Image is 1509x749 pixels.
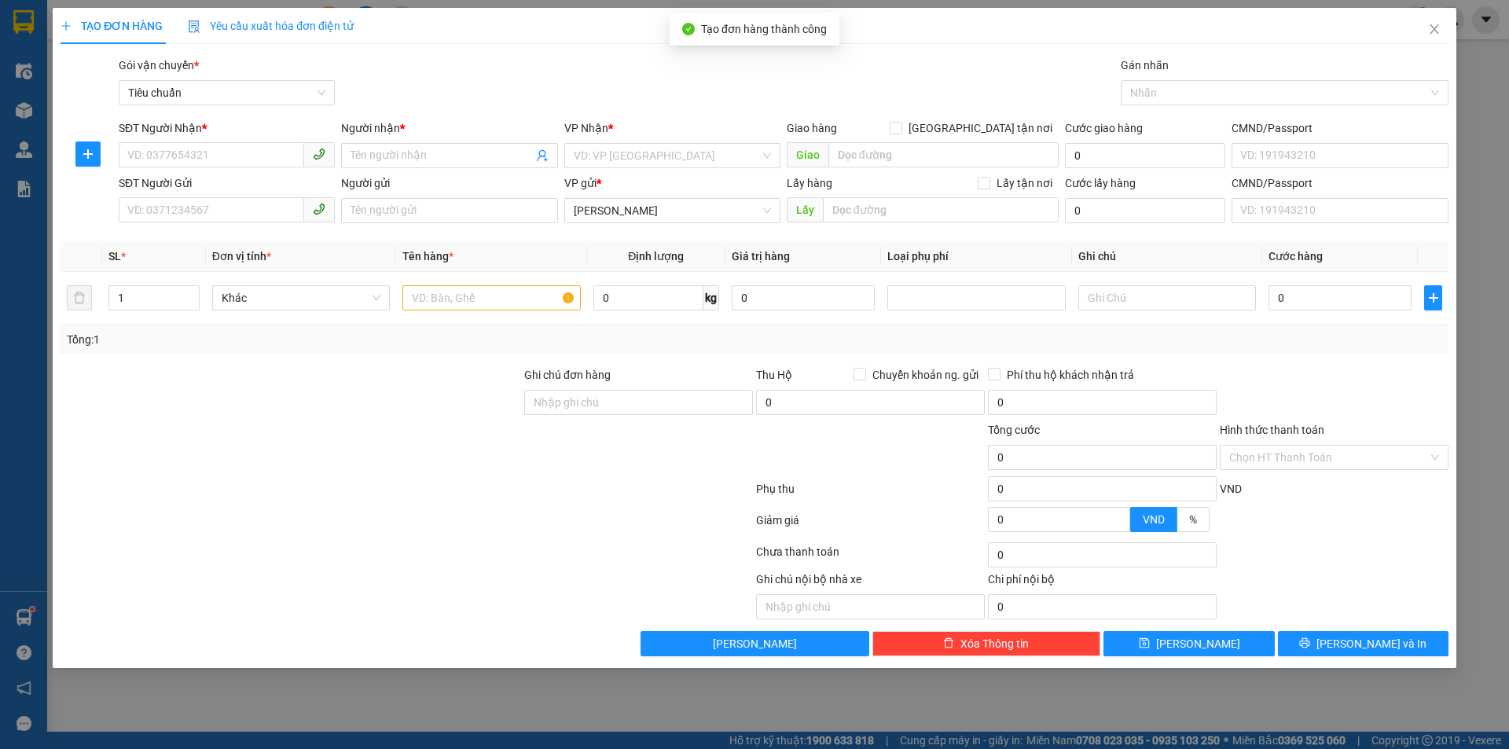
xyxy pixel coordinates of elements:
[1299,637,1310,650] span: printer
[188,20,200,33] img: icon
[787,142,828,167] span: Giao
[313,203,325,215] span: phone
[713,635,797,652] span: [PERSON_NAME]
[754,543,986,571] div: Chưa thanh toán
[524,390,753,415] input: Ghi chú đơn hàng
[75,141,101,167] button: plus
[1072,241,1262,272] th: Ghi chú
[536,149,549,162] span: user-add
[628,250,684,263] span: Định lượng
[756,594,985,619] input: Nhập ghi chú
[188,20,354,32] span: Yêu cầu xuất hóa đơn điện tử
[402,285,580,310] input: VD: Bàn, Ghế
[67,285,92,310] button: delete
[988,571,1217,594] div: Chi phí nội bộ
[1424,285,1441,310] button: plus
[682,23,695,35] span: check-circle
[402,250,453,263] span: Tên hàng
[119,174,335,192] div: SĐT Người Gửi
[641,631,869,656] button: [PERSON_NAME]
[1143,513,1165,526] span: VND
[787,177,832,189] span: Lấy hàng
[960,635,1029,652] span: Xóa Thông tin
[732,285,875,310] input: 0
[828,142,1059,167] input: Dọc đường
[754,480,986,508] div: Phụ thu
[787,122,837,134] span: Giao hàng
[988,424,1040,436] span: Tổng cước
[341,174,557,192] div: Người gửi
[756,571,985,594] div: Ghi chú nội bộ nhà xe
[1065,122,1143,134] label: Cước giao hàng
[1220,424,1324,436] label: Hình thức thanh toán
[902,119,1059,137] span: [GEOGRAPHIC_DATA] tận nơi
[313,148,325,160] span: phone
[61,20,72,31] span: plus
[1316,635,1426,652] span: [PERSON_NAME] và In
[1103,631,1274,656] button: save[PERSON_NAME]
[564,174,780,192] div: VP gửi
[1220,483,1242,495] span: VND
[341,119,557,137] div: Người nhận
[1121,59,1169,72] label: Gán nhãn
[1078,285,1256,310] input: Ghi Chú
[866,366,985,384] span: Chuyển khoản ng. gửi
[1139,637,1150,650] span: save
[222,286,380,310] span: Khác
[524,369,611,381] label: Ghi chú đơn hàng
[128,81,325,105] span: Tiêu chuẩn
[732,250,790,263] span: Giá trị hàng
[119,119,335,137] div: SĐT Người Nhận
[564,122,608,134] span: VP Nhận
[76,148,100,160] span: plus
[67,331,582,348] div: Tổng: 1
[1412,8,1456,52] button: Close
[872,631,1101,656] button: deleteXóa Thông tin
[881,241,1071,272] th: Loại phụ phí
[1189,513,1197,526] span: %
[1269,250,1323,263] span: Cước hàng
[1156,635,1240,652] span: [PERSON_NAME]
[1232,174,1448,192] div: CMND/Passport
[990,174,1059,192] span: Lấy tận nơi
[703,285,719,310] span: kg
[1278,631,1448,656] button: printer[PERSON_NAME] và In
[1425,292,1441,304] span: plus
[1065,177,1136,189] label: Cước lấy hàng
[754,512,986,539] div: Giảm giá
[943,637,954,650] span: delete
[574,199,771,222] span: Cư Kuin
[1065,143,1225,168] input: Cước giao hàng
[108,250,121,263] span: SL
[1000,366,1140,384] span: Phí thu hộ khách nhận trả
[1428,23,1441,35] span: close
[119,59,199,72] span: Gói vận chuyển
[756,369,792,381] span: Thu Hộ
[823,197,1059,222] input: Dọc đường
[61,20,163,32] span: TẠO ĐƠN HÀNG
[212,250,271,263] span: Đơn vị tính
[701,23,827,35] span: Tạo đơn hàng thành công
[1232,119,1448,137] div: CMND/Passport
[1065,198,1225,223] input: Cước lấy hàng
[787,197,823,222] span: Lấy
